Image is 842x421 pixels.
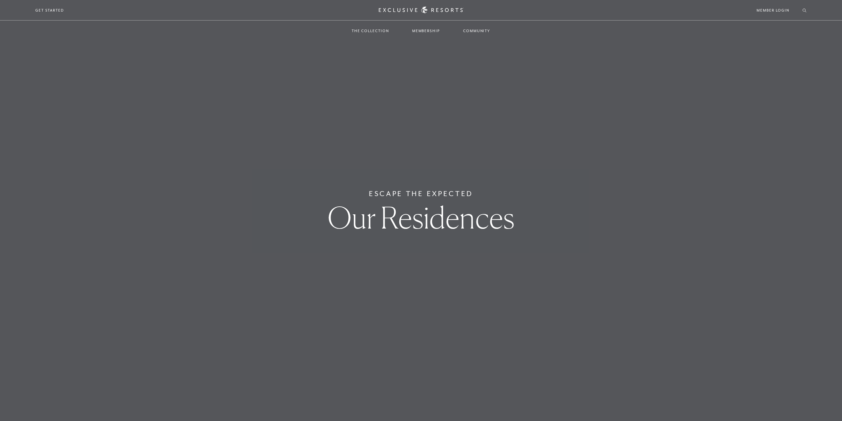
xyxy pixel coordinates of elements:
a: Community [457,21,497,40]
h6: Escape The Expected [369,188,473,199]
a: The Collection [345,21,396,40]
a: Member Login [757,7,789,13]
h1: Our Residences [328,203,514,233]
a: Get Started [35,7,64,13]
a: Membership [406,21,447,40]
